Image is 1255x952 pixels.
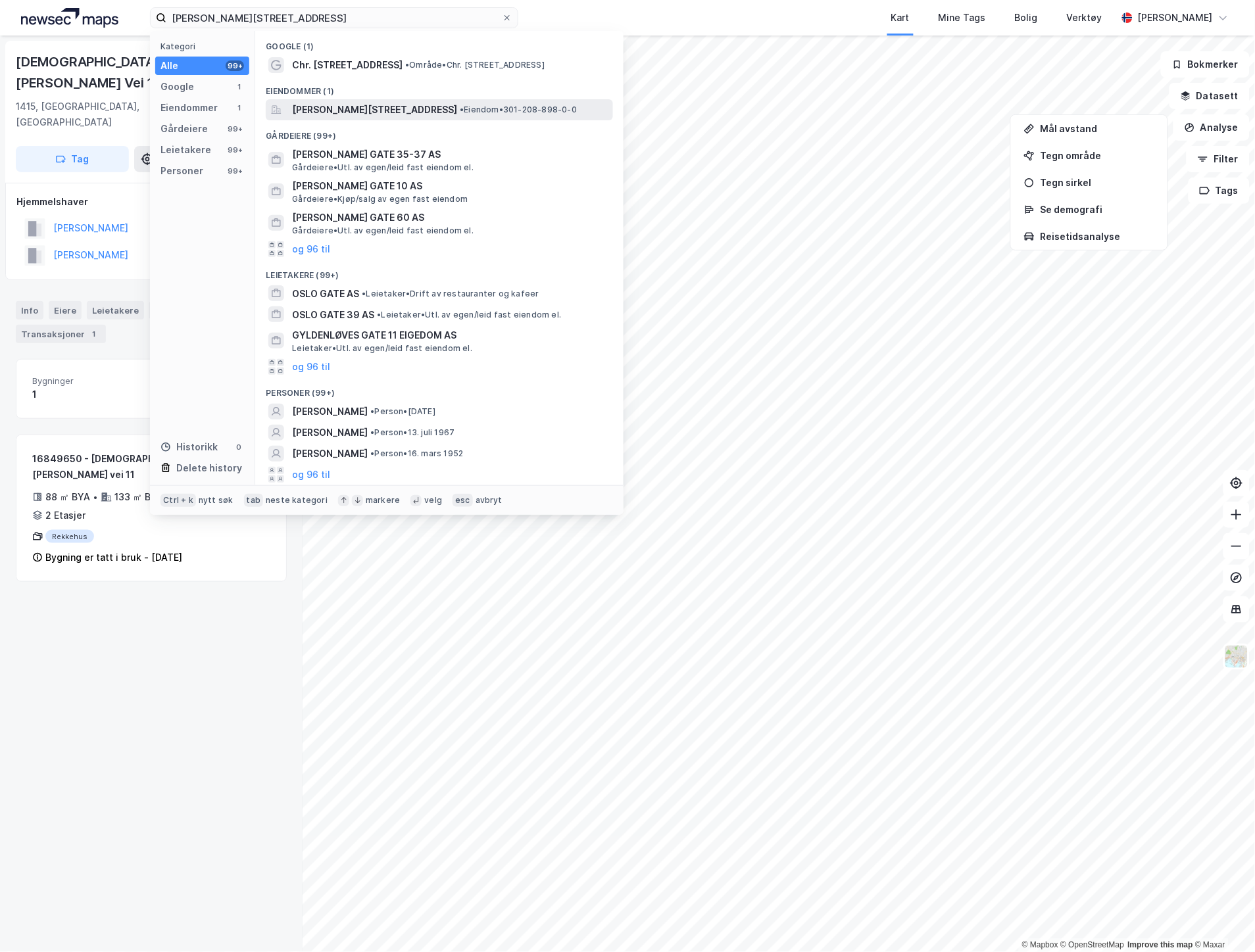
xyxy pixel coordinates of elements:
span: [PERSON_NAME] GATE 60 AS [292,210,608,226]
div: Eiere [49,301,82,320]
div: 2 Etasjer [45,508,86,523]
img: logo.a4113a55bc3d86da70a041830d287a7e.svg [21,8,118,28]
div: Personer (99+) [255,377,624,401]
span: Leietaker • Utl. av egen/leid fast eiendom el. [292,343,472,354]
div: Leietakere [160,142,211,158]
div: 99+ [226,60,244,71]
div: [DEMOGRAPHIC_DATA][PERSON_NAME] Vei 11 [16,51,266,93]
iframe: Chat Widget [1189,889,1255,952]
div: Delete history [176,460,242,476]
span: [PERSON_NAME] [292,446,368,462]
span: Leietaker • Utl. av egen/leid fast eiendom el. [377,310,561,320]
span: • [370,448,374,458]
span: Person • 16. mars 1952 [370,448,463,459]
a: OpenStreetMap [1061,941,1125,950]
div: 88 ㎡ BYA [45,489,90,505]
div: 1 [87,327,101,341]
div: avbryt [476,495,503,506]
span: Chr. [STREET_ADDRESS] [292,57,403,73]
div: Gårdeiere [160,121,208,137]
div: • [93,492,98,502]
div: Leietakere [87,301,144,320]
div: Leietakere (99+) [255,260,624,283]
span: [PERSON_NAME] [292,425,368,440]
div: Bolig [1015,10,1038,26]
span: • [460,105,464,114]
div: Tegn område [1040,150,1154,161]
span: • [362,289,366,298]
a: Mapbox [1022,941,1058,950]
input: Søk på adresse, matrikkel, gårdeiere, leietakere eller personer [166,8,502,28]
div: neste kategori [266,495,328,506]
div: Google [160,79,194,95]
span: Gårdeiere • Utl. av egen/leid fast eiendom el. [292,162,474,173]
div: 16849650 - [DEMOGRAPHIC_DATA][PERSON_NAME] vei 11 [32,451,220,483]
div: Verktøy [1067,10,1102,26]
span: GYLDENLØVES GATE 11 EIGEDOM AS [292,327,608,343]
span: [PERSON_NAME] GATE 35-37 AS [292,147,608,162]
div: Info [16,301,43,320]
div: esc [453,494,473,507]
div: Kontrollprogram for chat [1189,889,1255,952]
div: tab [244,494,264,507]
div: Kategori [160,41,249,51]
a: Improve this map [1128,941,1193,950]
button: og 96 til [292,359,330,375]
div: 99+ [226,166,244,176]
div: Ctrl + k [160,494,196,507]
button: Tag [16,146,129,172]
button: Bokmerker [1161,51,1250,78]
div: Se demografi [1040,204,1154,215]
span: [PERSON_NAME] [292,404,368,419]
span: [PERSON_NAME][STREET_ADDRESS] [292,102,457,118]
span: OSLO GATE AS [292,286,359,302]
div: Alle [160,58,178,74]
img: Z [1224,644,1249,669]
button: Filter [1187,146,1250,172]
div: 99+ [226,145,244,155]
span: Gårdeiere • Utl. av egen/leid fast eiendom el. [292,226,474,236]
span: • [370,406,374,416]
span: Eiendom • 301-208-898-0-0 [460,105,577,115]
span: Leietaker • Drift av restauranter og kafeer [362,289,539,299]
div: Datasett [149,301,199,320]
div: Tegn sirkel [1040,177,1154,188]
div: Reisetidsanalyse [1040,231,1154,242]
span: [PERSON_NAME] GATE 10 AS [292,178,608,194]
button: og 96 til [292,467,330,483]
div: Historikk [160,439,218,455]
div: Bygning er tatt i bruk - [DATE] [45,550,182,565]
span: Person • [DATE] [370,406,435,417]
div: Personer [160,163,203,179]
div: Eiendommer [160,100,218,116]
div: 1415, [GEOGRAPHIC_DATA], [GEOGRAPHIC_DATA] [16,99,202,130]
div: Mine Tags [939,10,986,26]
button: Analyse [1173,114,1250,141]
div: Transaksjoner [16,325,106,343]
div: 133 ㎡ BRA [114,489,163,505]
div: Gårdeiere (99+) [255,120,624,144]
div: Mål avstand [1040,123,1154,134]
span: Område • Chr. [STREET_ADDRESS] [405,60,545,70]
div: 99+ [226,124,244,134]
div: markere [366,495,400,506]
span: Gårdeiere • Kjøp/salg av egen fast eiendom [292,194,468,204]
div: Hjemmelshaver [16,194,286,210]
div: 0 [234,442,244,452]
button: Tags [1189,178,1250,204]
span: OSLO GATE 39 AS [292,307,374,323]
div: nytt søk [199,495,234,506]
div: 1 [234,82,244,92]
span: • [405,60,409,70]
div: [PERSON_NAME] [1138,10,1213,26]
div: 1 [32,387,146,402]
span: • [370,427,374,437]
div: velg [424,495,442,506]
button: Datasett [1169,83,1250,109]
button: og 96 til [292,241,330,257]
span: • [377,310,381,320]
span: Person • 13. juli 1967 [370,427,455,438]
div: Eiendommer (1) [255,76,624,99]
div: 1 [234,103,244,113]
span: Bygninger [32,375,146,387]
